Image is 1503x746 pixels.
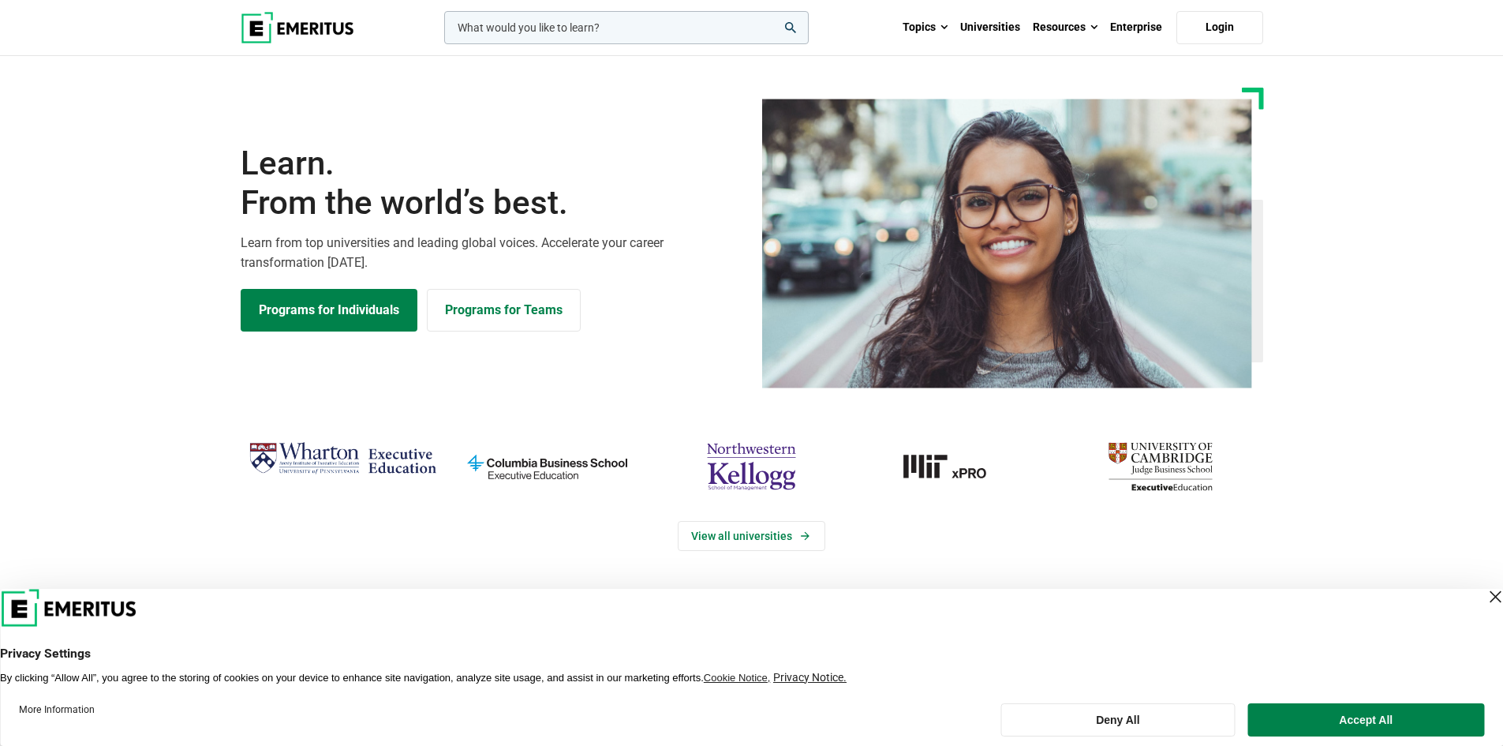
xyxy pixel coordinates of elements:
a: View Universities [678,521,825,551]
h1: Learn. [241,144,742,223]
input: woocommerce-product-search-field-0 [444,11,809,44]
p: Learn from top universities and leading global voices. Accelerate your career transformation [DATE]. [241,233,742,273]
img: Wharton Executive Education [249,436,437,482]
img: columbia-business-school [453,436,641,497]
img: cambridge-judge-business-school [1066,436,1254,497]
a: MIT-xPRO [862,436,1050,497]
span: From the world’s best. [241,183,742,223]
img: MIT xPRO [862,436,1050,497]
a: Explore for Business [427,289,581,332]
a: Login [1176,11,1263,44]
img: northwestern-kellogg [657,436,846,497]
a: Explore Programs [241,289,417,332]
img: Learn from the world's best [762,99,1252,388]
